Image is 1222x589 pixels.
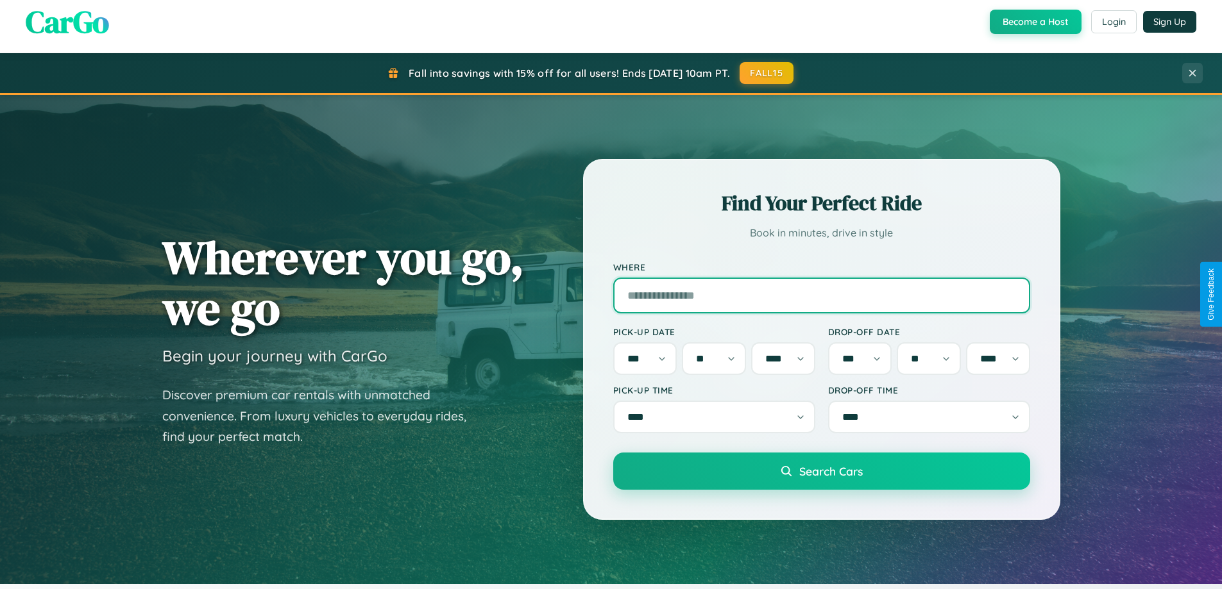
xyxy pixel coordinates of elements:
button: Become a Host [990,10,1082,34]
p: Discover premium car rentals with unmatched convenience. From luxury vehicles to everyday rides, ... [162,385,483,447]
label: Pick-up Date [613,326,815,337]
div: Give Feedback [1207,269,1216,320]
label: Drop-off Date [828,326,1030,337]
button: Sign Up [1143,11,1196,33]
span: CarGo [26,1,109,43]
h2: Find Your Perfect Ride [613,189,1030,217]
label: Pick-up Time [613,385,815,395]
button: Login [1091,10,1137,33]
label: Where [613,261,1030,272]
h1: Wherever you go, we go [162,232,524,333]
p: Book in minutes, drive in style [613,224,1030,242]
button: FALL15 [740,62,793,84]
span: Search Cars [799,464,863,478]
h3: Begin your journey with CarGo [162,346,387,365]
span: Fall into savings with 15% off for all users! Ends [DATE] 10am PT. [409,67,730,79]
label: Drop-off Time [828,385,1030,395]
button: Search Cars [613,452,1030,490]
